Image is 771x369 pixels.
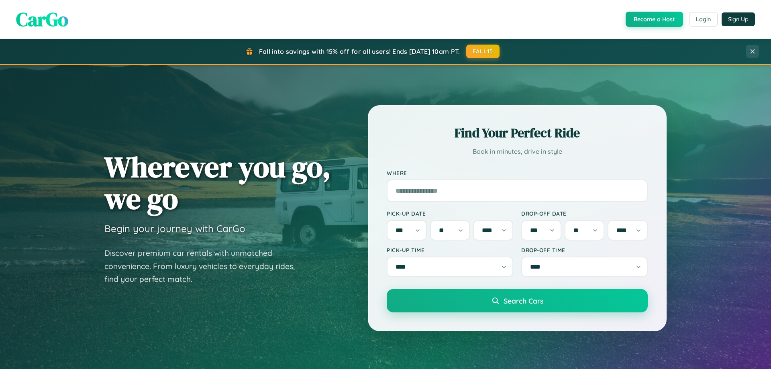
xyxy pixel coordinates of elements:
label: Pick-up Time [387,247,513,253]
span: CarGo [16,6,68,33]
p: Discover premium car rentals with unmatched convenience. From luxury vehicles to everyday rides, ... [104,247,305,286]
button: Sign Up [722,12,755,26]
p: Book in minutes, drive in style [387,146,648,157]
button: Login [689,12,718,27]
span: Fall into savings with 15% off for all users! Ends [DATE] 10am PT. [259,47,460,55]
label: Drop-off Date [521,210,648,217]
h3: Begin your journey with CarGo [104,222,245,234]
h1: Wherever you go, we go [104,151,331,214]
button: Become a Host [626,12,683,27]
span: Search Cars [504,296,543,305]
label: Pick-up Date [387,210,513,217]
label: Where [387,169,648,176]
button: Search Cars [387,289,648,312]
button: FALL15 [466,45,500,58]
h2: Find Your Perfect Ride [387,124,648,142]
label: Drop-off Time [521,247,648,253]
